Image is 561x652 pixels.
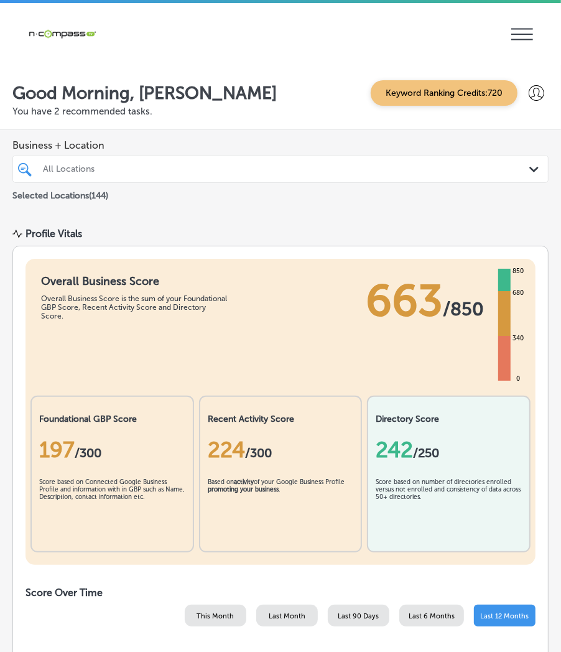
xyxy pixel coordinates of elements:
[197,612,234,620] span: This Month
[208,414,354,424] h2: Recent Activity Score
[12,106,549,117] p: You have 2 recommended tasks.
[25,587,535,598] h2: Score Over Time
[12,83,277,103] p: Good Morning, [PERSON_NAME]
[39,478,185,541] div: Score based on Connected Google Business Profile and information with in GBP such as Name, Descri...
[413,445,439,460] span: /250
[39,437,185,463] div: 197
[371,80,517,106] span: Keyword Ranking Credits: 720
[409,612,455,620] span: Last 6 Months
[208,437,354,463] div: 224
[75,445,101,460] span: / 300
[338,612,379,620] span: Last 90 Days
[510,288,526,298] div: 680
[41,274,228,288] h1: Overall Business Score
[514,374,522,384] div: 0
[234,478,254,486] b: activity
[41,294,228,320] div: Overall Business Score is the sum of your Foundational GBP Score, Recent Activity Score and Direc...
[25,228,82,240] div: Profile Vitals
[12,185,108,201] p: Selected Locations ( 144 )
[376,414,522,424] h2: Directory Score
[366,274,443,327] span: 663
[245,445,272,460] span: /300
[376,437,522,463] div: 242
[269,612,305,620] span: Last Month
[510,266,526,276] div: 850
[43,164,531,174] div: All Locations
[376,478,522,541] div: Score based on number of directories enrolled versus not enrolled and consistency of data across ...
[443,298,484,320] span: / 850
[12,139,549,151] span: Business + Location
[28,28,96,40] img: 660ab0bf-5cc7-4cb8-ba1c-48b5ae0f18e60NCTV_CLogo_TV_Black_-500x88.png
[208,486,279,493] b: promoting your business
[510,333,526,343] div: 340
[208,478,354,541] div: Based on of your Google Business Profile .
[39,414,185,424] h2: Foundational GBP Score
[481,612,529,620] span: Last 12 Months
